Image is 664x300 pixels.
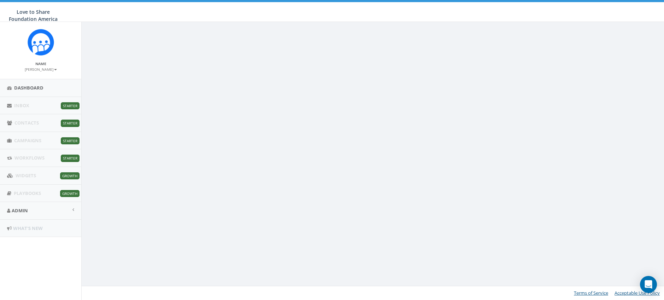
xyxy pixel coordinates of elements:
a: Terms of Service [574,290,608,296]
small: [PERSON_NAME] [25,67,57,72]
small: Name [35,61,46,66]
img: Rally_Corp_Icon.png [28,29,54,56]
span: Love to Share Foundation America [9,8,58,22]
a: Acceptable Use Policy [615,290,660,296]
span: Admin [12,207,28,214]
span: Growth [60,190,80,197]
div: Open Intercom Messenger [640,276,657,293]
span: Starter [61,137,80,144]
span: Growth [60,172,80,179]
span: Dashboard [14,85,43,91]
span: Starter [61,102,80,109]
span: Starter [61,120,80,127]
span: Starter [61,155,80,162]
a: [PERSON_NAME] [25,66,57,72]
